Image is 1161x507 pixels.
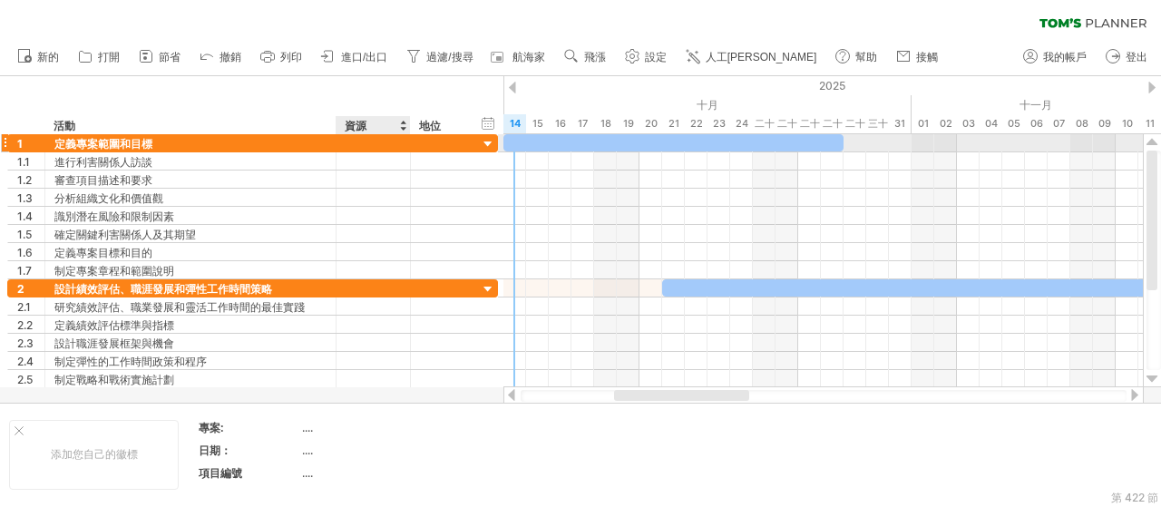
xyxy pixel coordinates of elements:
a: 新的 [13,45,64,69]
font: 1.7 [17,264,32,278]
div: 2025年10月26日星期日 [776,114,798,133]
div: 2025年10月16日星期四 [549,114,571,133]
font: 制定專案章程和範圍說明 [54,264,174,278]
font: 我的帳戶 [1043,51,1087,63]
font: 08 [1076,117,1088,130]
div: 2025年10月18日星期六 [594,114,617,133]
font: 1.4 [17,210,33,223]
div: 2025年10月30日，星期四 [866,114,889,133]
font: 05 [1008,117,1020,130]
font: 1.5 [17,228,32,241]
font: 20 [645,117,658,130]
font: 22 [690,117,703,130]
a: 設定 [620,45,672,69]
div: 2025年10月 [209,95,912,114]
font: 添加您自己的徽標 [51,447,138,461]
font: 2025 [819,79,845,93]
font: 撤銷 [220,51,241,63]
font: 2.4 [17,355,34,368]
div: 2025年10月19日星期日 [617,114,639,133]
font: 1.1 [17,155,30,169]
font: 第 422 節 [1111,491,1158,504]
font: 2.1 [17,300,31,314]
font: 識別潛在風險和限制因素 [54,210,174,223]
font: 新的 [37,51,59,63]
a: 登出 [1101,45,1153,69]
div: 2025年10月31日星期五 [889,114,912,133]
a: 撤銷 [195,45,247,69]
font: 二十五 [755,117,775,149]
font: 進行利害關係人訪談 [54,155,152,169]
a: 我的帳戶 [1019,45,1092,69]
font: 23 [713,117,726,130]
font: 制定彈性的工作時間政策和程序 [54,355,207,368]
font: 資源 [345,119,366,132]
font: 地位 [419,119,441,132]
a: 幫助 [831,45,883,69]
div: 2025年11月10日星期一 [1116,114,1138,133]
div: 2025年10月28日星期二 [821,114,844,133]
div: 2025年10月17日星期五 [571,114,594,133]
font: 飛漲 [584,51,606,63]
font: 打開 [98,51,120,63]
font: 十月 [697,98,718,112]
font: .... [302,444,313,457]
div: 2025年10月22日星期三 [685,114,707,133]
a: 列印 [256,45,307,69]
font: 幫助 [855,51,877,63]
div: 2025年10月21日星期二 [662,114,685,133]
font: 項目編號 [199,466,242,480]
a: 過濾/搜尋 [402,45,478,69]
font: 1.6 [17,246,33,259]
a: 節省 [134,45,186,69]
div: 2025年11月4日星期二 [980,114,1002,133]
font: 定義專案範圍和目標 [54,137,152,151]
font: 進口/出口 [341,51,387,63]
div: 2025年10月29日星期三 [844,114,866,133]
font: 1 [17,137,23,151]
font: 接觸 [916,51,938,63]
font: 14 [510,117,521,130]
div: 2025年11月8日星期六 [1070,114,1093,133]
a: 打開 [73,45,125,69]
font: 人工[PERSON_NAME] [706,51,817,63]
font: 10 [1122,117,1133,130]
a: 進口/出口 [317,45,393,69]
font: 二十八 [823,117,843,149]
font: 航海家 [512,51,545,63]
font: 04 [985,117,998,130]
font: .... [302,466,313,480]
font: 二十七 [800,117,820,149]
font: 列印 [280,51,302,63]
font: 定義績效評估標準與指標 [54,318,174,332]
font: 2.2 [17,318,33,332]
font: 設計職涯發展框架與機會 [54,336,174,350]
font: 18 [600,117,611,130]
div: 2025年10月14日星期二 [503,114,526,133]
div: 2025年11月11日星期二 [1138,114,1161,133]
font: 1.3 [17,191,33,205]
div: 2025年10月27日星期一 [798,114,821,133]
div: 2025年11月7日，星期五 [1048,114,1070,133]
font: 24 [736,117,748,130]
div: 2025年11月9日星期日 [1093,114,1116,133]
font: 2.3 [17,336,34,350]
font: 06 [1030,117,1043,130]
font: 16 [555,117,566,130]
font: 二十九 [845,117,865,149]
font: 09 [1098,117,1111,130]
font: 01 [918,117,929,130]
font: 登出 [1126,51,1147,63]
a: 人工[PERSON_NAME] [681,45,823,69]
font: 節省 [159,51,180,63]
font: 2.5 [17,373,33,386]
font: 1.2 [17,173,32,187]
font: 15 [532,117,543,130]
font: 31 [894,117,905,130]
font: 02 [940,117,952,130]
font: 設計績效評估、職涯發展和彈性工作時間策略 [54,282,272,296]
font: 審查項目描述和要求 [54,173,152,187]
font: 三十 [868,117,888,130]
font: 過濾/搜尋 [426,51,473,63]
font: 日期： [199,444,231,457]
